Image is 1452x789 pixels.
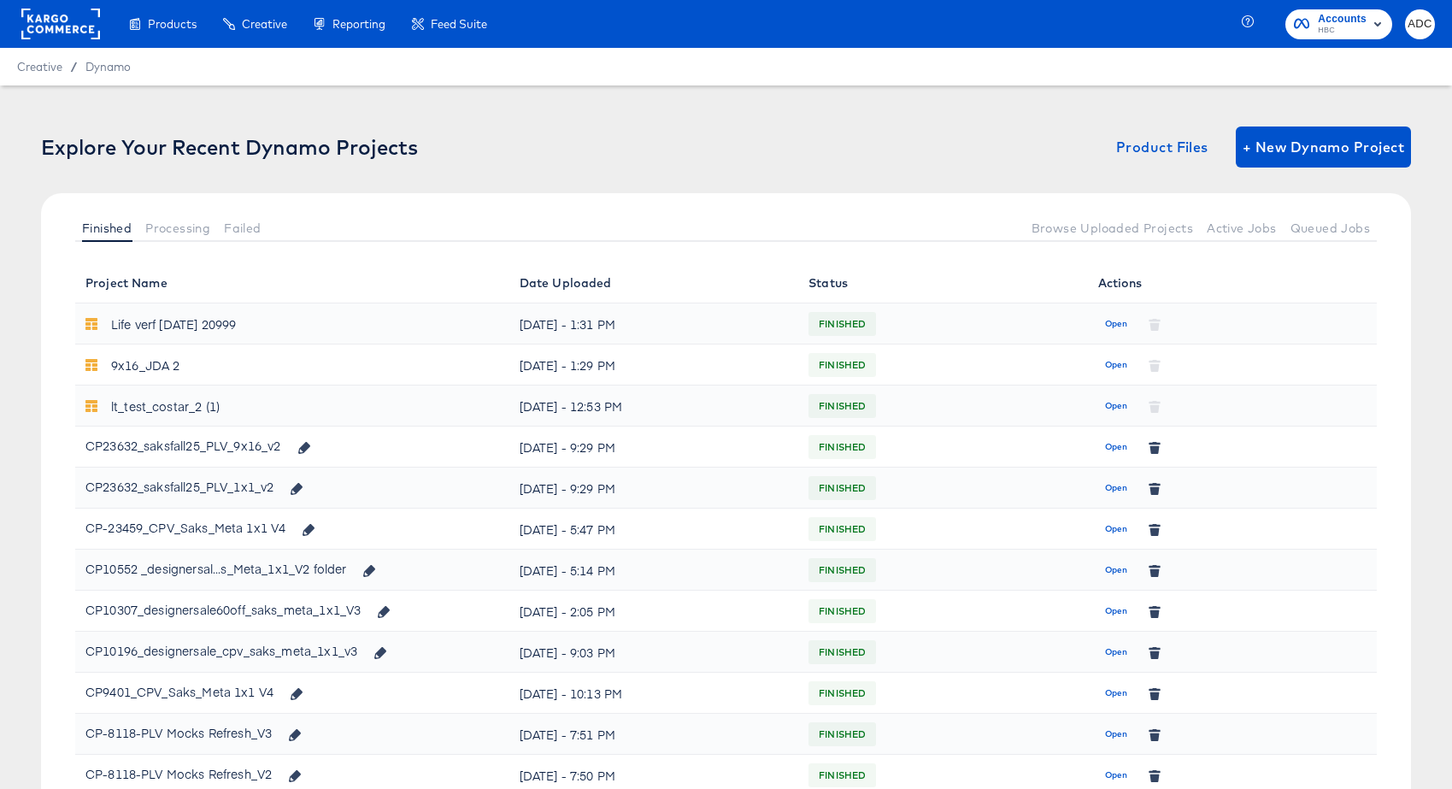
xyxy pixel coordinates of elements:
[1285,9,1392,39] button: AccountsHBC
[85,760,312,789] div: CP-8118-PLV Mocks Refresh_V2
[111,392,220,420] div: lt_test_costar_2 (1)
[808,474,876,502] span: FINISHED
[808,762,876,789] span: FINISHED
[1236,127,1411,168] button: + New Dynamo Project
[509,262,798,303] th: Date Uploaded
[145,221,210,235] span: Processing
[520,639,788,666] div: [DATE] - 9:03 PM
[520,310,788,338] div: [DATE] - 1:31 PM
[1105,768,1128,783] span: Open
[1243,135,1404,159] span: + New Dynamo Project
[1105,480,1128,496] span: Open
[1105,562,1128,578] span: Open
[1098,556,1135,584] button: Open
[808,680,876,707] span: FINISHED
[1098,310,1135,338] button: Open
[1105,686,1128,701] span: Open
[1105,398,1128,414] span: Open
[1105,316,1128,332] span: Open
[85,719,312,748] div: CP-8118-PLV Mocks Refresh_V3
[1105,357,1128,373] span: Open
[1098,721,1135,748] button: Open
[808,392,876,420] span: FINISHED
[111,351,180,379] div: 9x16_JDA 2
[62,60,85,74] span: /
[808,310,876,338] span: FINISHED
[1098,680,1135,707] button: Open
[798,262,1087,303] th: Status
[82,221,132,235] span: Finished
[1098,392,1135,420] button: Open
[1098,762,1135,789] button: Open
[85,432,320,461] div: CP23632_saksfall25_PLV_9x16_v2
[1290,221,1370,235] span: Queued Jobs
[41,135,418,159] div: Explore Your Recent Dynamo Projects
[1105,645,1128,660] span: Open
[1098,474,1135,502] button: Open
[431,17,487,31] span: Feed Suite
[808,433,876,461] span: FINISHED
[1032,221,1194,235] span: Browse Uploaded Projects
[332,17,385,31] span: Reporting
[520,515,788,543] div: [DATE] - 5:47 PM
[808,351,876,379] span: FINISHED
[1318,24,1367,38] span: HBC
[85,514,326,543] div: CP-23459_CPV_Saks_Meta 1x1 V4
[111,310,236,338] div: Life verf [DATE] 20999
[1098,433,1135,461] button: Open
[85,637,397,666] div: CP10196_designersale_cpv_saks_meta_1x1_v3
[85,473,314,502] div: CP23632_saksfall25_PLV_1x1_v2
[1098,515,1135,543] button: Open
[148,17,197,31] span: Products
[520,351,788,379] div: [DATE] - 1:29 PM
[85,555,346,582] div: CP10552 _designersal...s_Meta_1x1_V2 folder
[1105,604,1128,619] span: Open
[242,17,287,31] span: Creative
[1207,221,1276,235] span: Active Jobs
[85,678,313,707] div: CP9401_CPV_Saks_Meta 1x1 V4
[808,639,876,666] span: FINISHED
[1116,135,1208,159] span: Product Files
[1105,439,1128,455] span: Open
[520,556,788,584] div: [DATE] - 5:14 PM
[1098,598,1135,625] button: Open
[808,598,876,625] span: FINISHED
[1098,639,1135,666] button: Open
[1105,727,1128,742] span: Open
[520,392,788,420] div: [DATE] - 12:53 PM
[520,721,788,748] div: [DATE] - 7:51 PM
[85,60,131,74] a: Dynamo
[85,596,401,625] div: CP10307_designersale60off_saks_meta_1x1_V3
[17,60,62,74] span: Creative
[224,221,261,235] span: Failed
[1412,15,1428,34] span: ADC
[1109,127,1215,168] button: Product Files
[520,474,788,502] div: [DATE] - 9:29 PM
[520,680,788,707] div: [DATE] - 10:13 PM
[75,262,509,303] th: Project Name
[808,721,876,748] span: FINISHED
[1318,10,1367,28] span: Accounts
[520,433,788,461] div: [DATE] - 9:29 PM
[520,762,788,789] div: [DATE] - 7:50 PM
[520,598,788,625] div: [DATE] - 2:05 PM
[1098,351,1135,379] button: Open
[808,515,876,543] span: FINISHED
[1405,9,1435,39] button: ADC
[808,556,876,584] span: FINISHED
[1105,521,1128,537] span: Open
[1088,262,1377,303] th: Actions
